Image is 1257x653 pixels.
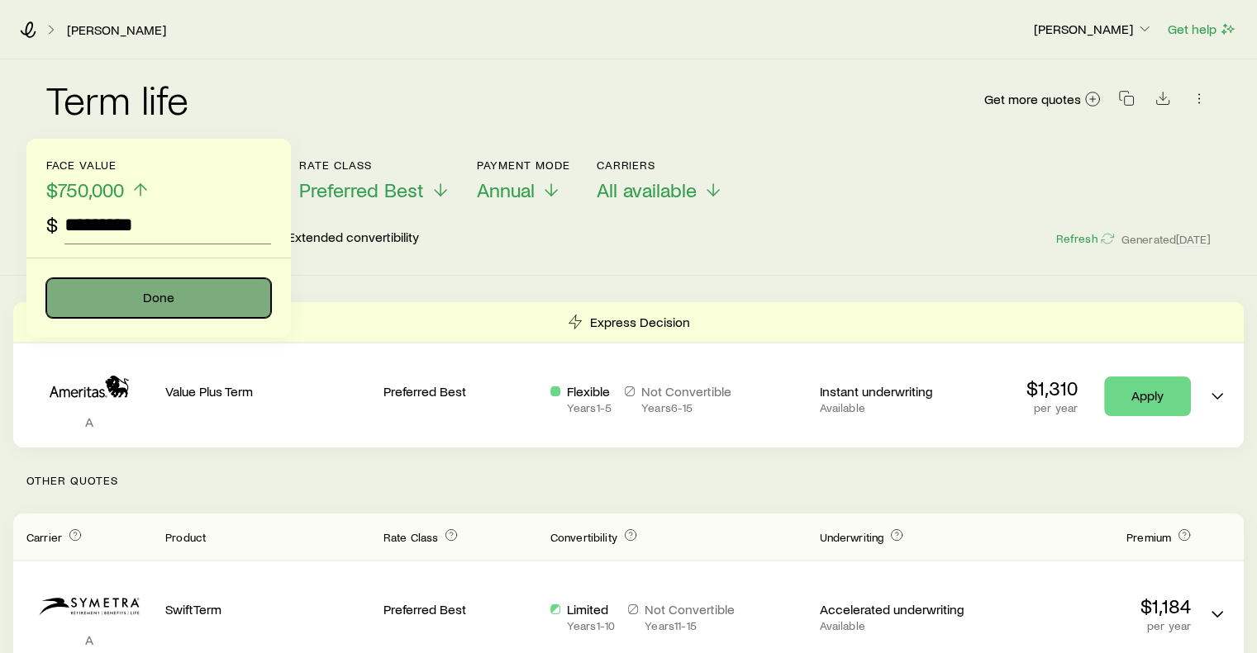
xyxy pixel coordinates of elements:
[46,178,124,201] span: $750,000
[383,383,537,400] p: Preferred Best
[567,401,612,414] p: Years 1 - 5
[1055,231,1114,247] button: Refresh
[645,619,735,632] p: Years 11 - 15
[1167,20,1237,39] button: Get help
[986,594,1191,618] p: $1,184
[26,414,152,430] p: A
[1121,232,1211,247] span: Generated
[1026,401,1078,414] p: per year
[567,601,615,618] p: Limited
[477,178,535,201] span: Annual
[550,530,617,544] span: Convertibility
[597,159,723,202] button: CarriersAll available
[13,447,1244,513] p: Other Quotes
[46,159,150,172] p: Face value
[1126,530,1171,544] span: Premium
[165,383,370,400] p: Value Plus Term
[645,601,735,618] p: Not Convertible
[46,159,150,202] button: Face value$750,000
[567,383,612,400] p: Flexible
[1033,20,1154,40] button: [PERSON_NAME]
[477,159,570,202] button: Payment ModeAnnual
[1104,376,1191,416] a: Apply
[46,79,188,119] h2: Term life
[819,401,973,414] p: Available
[26,632,152,648] p: A
[597,159,723,172] p: Carriers
[477,159,570,172] p: Payment Mode
[299,159,450,172] p: Rate Class
[13,302,1244,447] div: Term quotes
[641,401,731,414] p: Years 6 - 15
[299,159,450,202] button: Rate ClassPreferred Best
[26,530,62,544] span: Carrier
[165,530,206,544] span: Product
[383,530,439,544] span: Rate Class
[1176,232,1211,247] span: [DATE]
[66,22,167,38] a: [PERSON_NAME]
[1151,93,1174,109] a: Download CSV
[641,383,731,400] p: Not Convertible
[1026,376,1078,400] p: $1,310
[819,619,973,632] p: Available
[299,178,424,201] span: Preferred Best
[819,383,973,400] p: Instant underwriting
[819,530,883,544] span: Underwriting
[590,314,690,330] p: Express Decision
[567,619,615,632] p: Years 1 - 10
[819,601,973,618] p: Accelerated underwriting
[983,90,1102,109] a: Get more quotes
[1034,21,1153,37] p: [PERSON_NAME]
[288,229,419,248] p: Extended convertibility
[986,619,1191,632] p: per year
[383,601,537,618] p: Preferred Best
[597,178,697,201] span: All available
[165,601,370,618] p: SwiftTerm
[984,92,1081,106] span: Get more quotes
